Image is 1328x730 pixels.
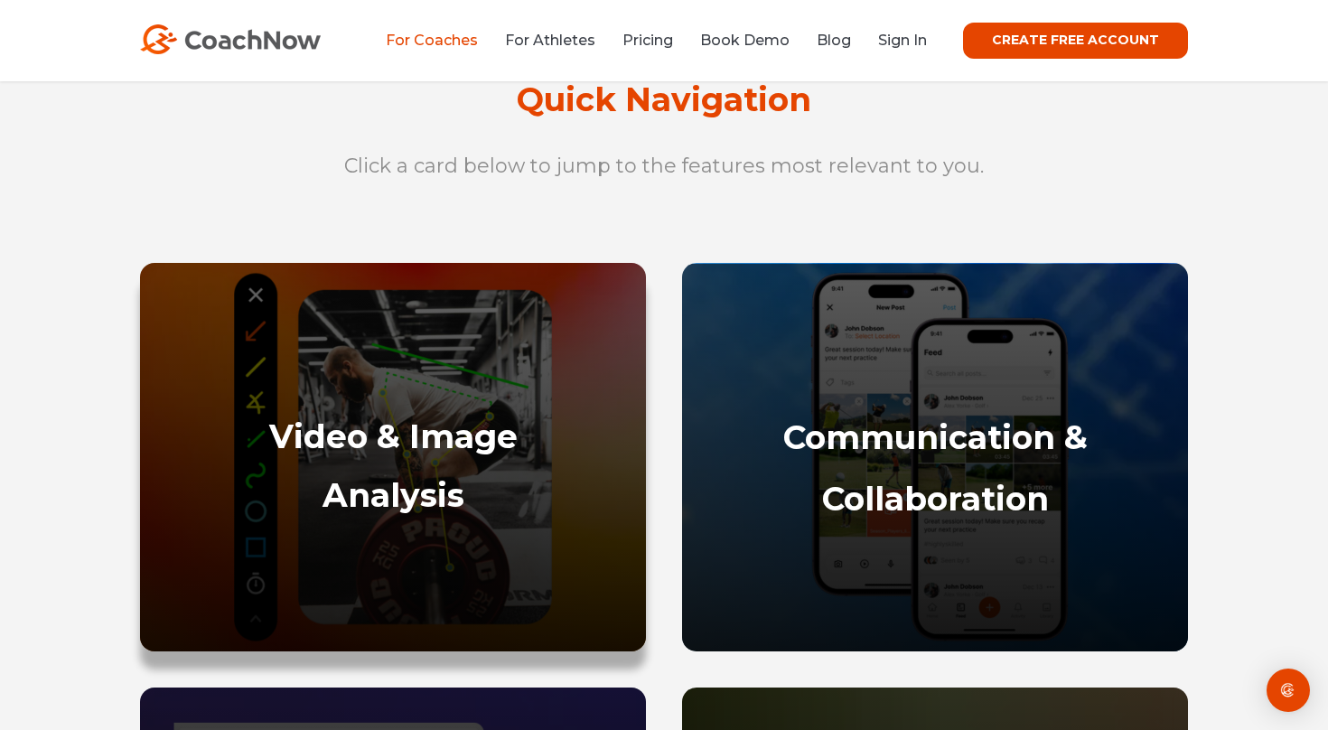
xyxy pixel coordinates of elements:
[505,32,595,49] a: For Athletes
[386,32,478,49] a: For Coaches
[323,475,464,515] a: Analysis
[878,32,927,49] a: Sign In
[963,23,1188,59] a: CREATE FREE ACCOUNT
[622,32,673,49] a: Pricing
[1267,669,1310,712] div: Open Intercom Messenger
[783,417,1088,457] a: Communication &
[822,479,1049,519] a: Collaboration
[817,32,851,49] a: Blog
[700,32,790,49] a: Book Demo
[269,416,518,456] a: Video & Image
[140,24,321,54] img: CoachNow Logo
[321,75,1007,126] h1: Quick Navigation
[321,151,1007,182] p: Click a card below to jump to the features most relevant to you.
